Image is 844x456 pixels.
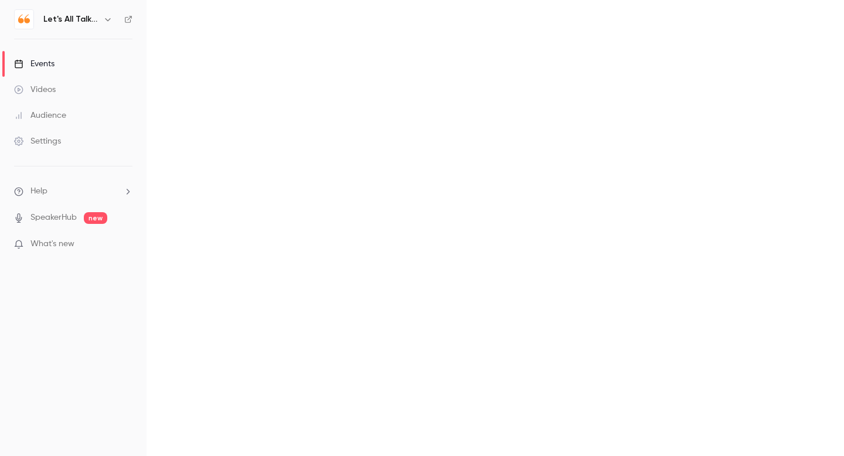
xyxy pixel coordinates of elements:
[30,185,47,198] span: Help
[14,185,132,198] li: help-dropdown-opener
[30,212,77,224] a: SpeakerHub
[43,13,98,25] h6: Let's All Talk Mental Health
[84,212,107,224] span: new
[14,110,66,121] div: Audience
[30,238,74,250] span: What's new
[14,84,56,96] div: Videos
[15,10,33,29] img: Let's All Talk Mental Health
[14,58,55,70] div: Events
[14,135,61,147] div: Settings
